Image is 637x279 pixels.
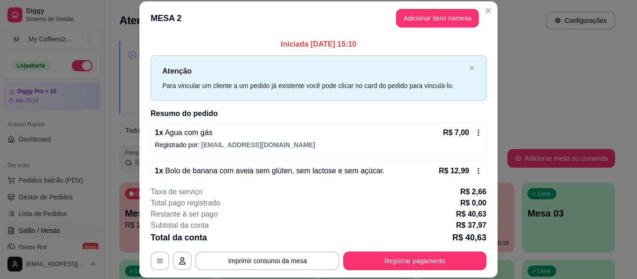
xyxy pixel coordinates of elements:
button: Adicionar itens namesa [396,9,479,27]
button: Registrar pagamento [343,252,486,270]
span: Bolo de banana com aveia sem glúten, sem lactose e sem açúcar. [163,167,385,175]
p: R$ 40,63 [456,209,486,220]
p: Registrado por: [155,140,482,150]
p: R$ 12,99 [439,165,469,177]
p: Atenção [162,65,465,77]
header: MESA 2 [139,1,498,35]
p: Iniciada [DATE] 15:10 [151,39,486,50]
span: [EMAIL_ADDRESS][DOMAIN_NAME] [201,141,315,149]
p: R$ 0,00 [460,197,486,209]
p: R$ 7,00 [443,127,469,138]
p: Total pago registrado [151,197,220,209]
p: Subtotal da conta [151,220,209,231]
p: 1 x [155,127,213,138]
button: Imprimir consumo da mesa [195,252,339,270]
p: R$ 40,63 [452,231,486,244]
button: close [469,65,475,71]
span: Agua com gás [163,129,213,136]
p: 1 x [155,165,385,177]
p: Total da conta [151,231,207,244]
p: R$ 37,97 [456,220,486,231]
h2: Resumo do pedido [151,108,486,119]
div: Para vincular um cliente a um pedido já existente você pode clicar no card do pedido para vinculá... [162,81,465,91]
p: Restante à ser pago [151,209,218,220]
p: R$ 2,66 [460,186,486,197]
button: Close [481,3,496,18]
p: Taxa de serviço [151,186,202,197]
